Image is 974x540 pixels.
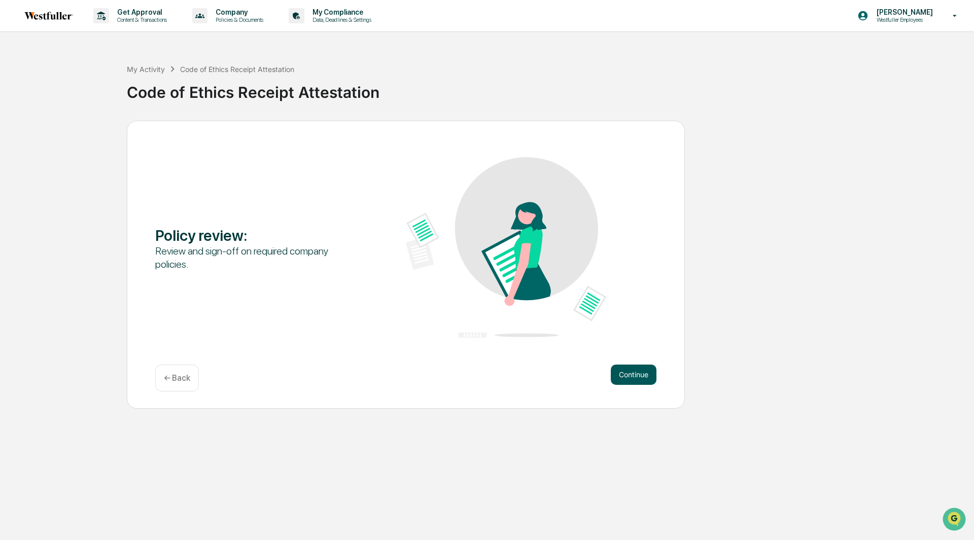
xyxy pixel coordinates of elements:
[101,172,123,179] span: Pylon
[127,75,969,101] div: Code of Ethics Receipt Attestation
[69,124,130,142] a: 🗄️Attestations
[10,78,28,96] img: 1746055101610-c473b297-6a78-478c-a979-82029cc54cd1
[10,21,185,38] p: How can we help?
[172,81,185,93] button: Start new chat
[180,65,294,74] div: Code of Ethics Receipt Attestation
[611,365,656,385] button: Continue
[10,148,18,156] div: 🔎
[304,16,376,23] p: Data, Deadlines & Settings
[20,147,64,157] span: Data Lookup
[207,16,268,23] p: Policies & Documents
[207,8,268,16] p: Company
[868,16,938,23] p: Westfuller Employees
[24,12,73,20] img: logo
[155,226,356,244] div: Policy review :
[34,78,166,88] div: Start new chat
[164,373,190,383] p: ← Back
[127,65,165,74] div: My Activity
[304,8,376,16] p: My Compliance
[20,128,65,138] span: Preclearance
[406,157,606,338] img: Policy review
[84,128,126,138] span: Attestations
[942,507,969,534] iframe: Open customer support
[10,129,18,137] div: 🖐️
[868,8,938,16] p: [PERSON_NAME]
[72,171,123,179] a: Powered byPylon
[6,143,68,161] a: 🔎Data Lookup
[74,129,82,137] div: 🗄️
[34,88,128,96] div: We're available if you need us!
[109,8,172,16] p: Get Approval
[155,244,356,271] div: Review and sign-off on required company policies.
[109,16,172,23] p: Content & Transactions
[6,124,69,142] a: 🖐️Preclearance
